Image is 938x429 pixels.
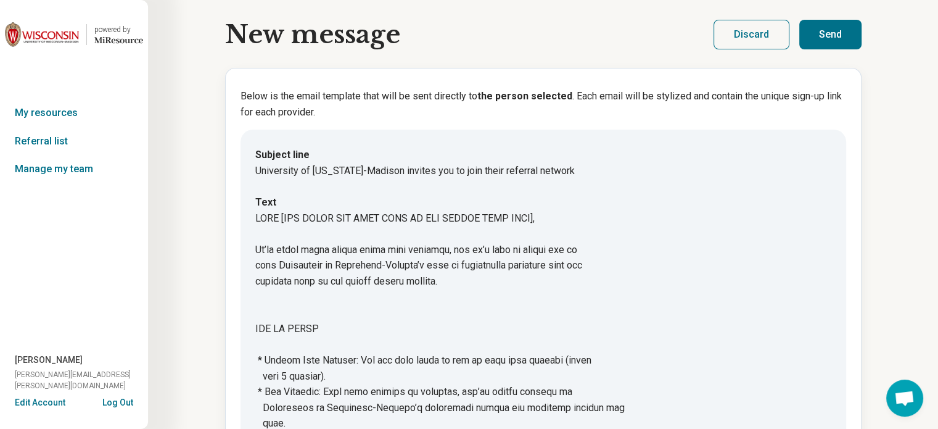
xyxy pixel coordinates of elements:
dt: Subject line [255,147,831,163]
dt: Text [255,194,831,210]
button: Discard [714,20,789,49]
button: Log Out [102,396,133,406]
button: Edit Account [15,396,65,409]
h1: New message [225,20,400,49]
dd: University of [US_STATE]-Madison invites you to join their referral network [255,163,831,179]
div: Open chat [886,380,923,417]
button: Send [799,20,862,49]
p: Below is the email template that will be sent directly to . Each email will be stylized and conta... [241,88,846,120]
b: the person selected [477,90,572,102]
img: University of Wisconsin-Madison [5,20,79,49]
a: University of Wisconsin-Madisonpowered by [5,20,143,49]
span: [PERSON_NAME][EMAIL_ADDRESS][PERSON_NAME][DOMAIN_NAME] [15,369,148,391]
div: powered by [94,24,143,35]
span: [PERSON_NAME] [15,354,83,367]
